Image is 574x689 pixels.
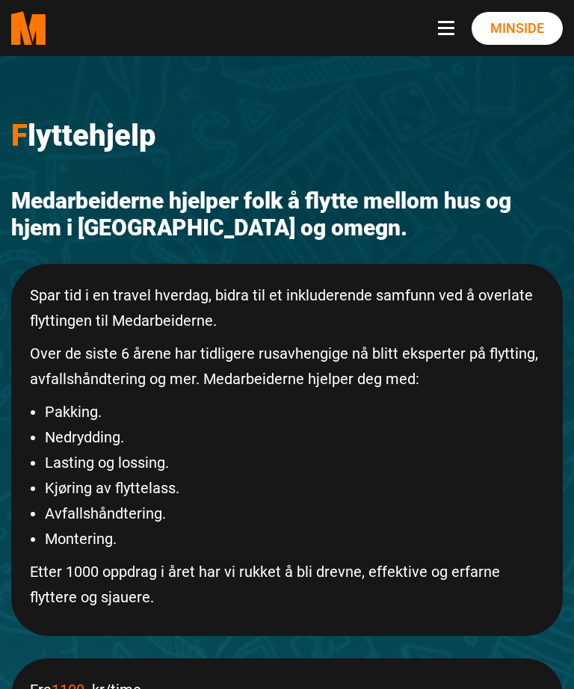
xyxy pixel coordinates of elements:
[11,118,563,154] h1: lyttehjelp
[438,21,460,36] button: Navbar toggle button
[30,341,544,392] p: Over de siste 6 årene har tidligere rusavhengige nå blitt eksperter på flytting, avfallshåndterin...
[11,188,563,241] h2: Medarbeiderne hjelper folk å flytte mellom hus og hjem i [GEOGRAPHIC_DATA] og omegn.
[45,450,544,475] li: Lasting og lossing.
[45,526,544,551] li: Montering.
[30,559,544,610] p: Etter 1000 oppdrag i året har vi rukket å bli drevne, effektive og erfarne flyttere og sjauere.
[30,282,544,333] p: Spar tid i en travel hverdag, bidra til et inkluderende samfunn ved å overlate flyttingen til Med...
[45,475,544,501] li: Kjøring av flyttelass.
[45,501,544,526] li: Avfallshåndtering.
[45,399,544,424] li: Pakking.
[45,424,544,450] li: Nedrydding.
[11,118,28,153] span: F
[472,12,563,45] a: Minside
